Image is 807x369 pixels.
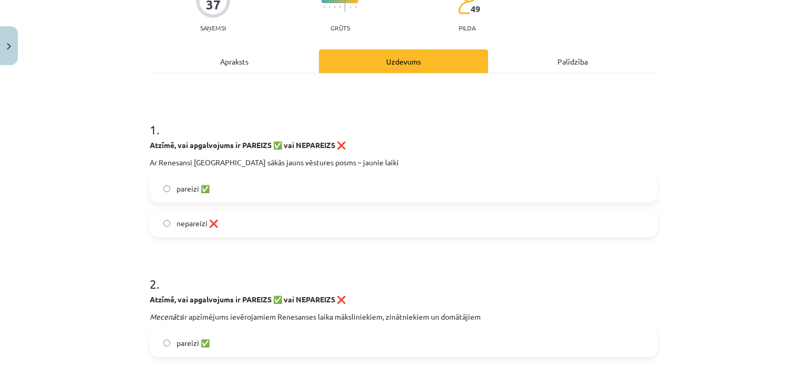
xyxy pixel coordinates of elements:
[329,6,330,8] img: icon-short-line-57e1e144782c952c97e751825c79c345078a6d821885a25fce030b3d8c18986b.svg
[177,183,210,194] span: pareizi ✅
[150,258,657,291] h1: 2 .
[471,4,480,14] span: 49
[163,185,170,192] input: pareizi ✅
[330,24,350,31] p: Grūts
[196,24,230,31] p: Saņemsi
[488,49,657,73] div: Palīdzība
[7,43,11,50] img: icon-close-lesson-0947bae3869378f0d4975bcd49f059093ad1ed9edebbc8119c70593378902aed.svg
[150,140,346,150] strong: Atzīmē, vai apgalvojums ir PAREIZS ✅ vai NEPAREIZS ❌
[163,220,170,227] input: nepareizi ❌
[150,157,657,168] p: Ar Renesansi [GEOGRAPHIC_DATA] sākās jauns vēstures posms – jaunie laiki
[177,338,210,349] span: pareizi ✅
[150,312,182,321] em: Mecenāts
[459,24,475,31] p: pilda
[324,6,325,8] img: icon-short-line-57e1e144782c952c97e751825c79c345078a6d821885a25fce030b3d8c18986b.svg
[177,218,218,229] span: nepareizi ❌
[334,6,335,8] img: icon-short-line-57e1e144782c952c97e751825c79c345078a6d821885a25fce030b3d8c18986b.svg
[163,340,170,346] input: pareizi ✅
[339,6,340,8] img: icon-short-line-57e1e144782c952c97e751825c79c345078a6d821885a25fce030b3d8c18986b.svg
[150,294,346,304] strong: Atzīmē, vai apgalvojums ir PAREIZS ✅ vai NEPAREIZS ❌
[150,49,319,73] div: Apraksts
[150,104,657,136] h1: 1 .
[350,6,351,8] img: icon-short-line-57e1e144782c952c97e751825c79c345078a6d821885a25fce030b3d8c18986b.svg
[355,6,356,8] img: icon-short-line-57e1e144782c952c97e751825c79c345078a6d821885a25fce030b3d8c18986b.svg
[150,311,657,322] p: ir apzīmējums ievērojamiem Renesanses laika māksliniekiem, zinātniekiem un domātājiem
[319,49,488,73] div: Uzdevums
